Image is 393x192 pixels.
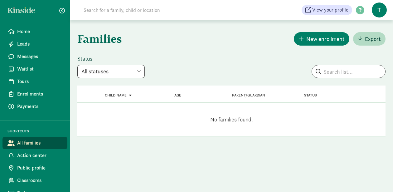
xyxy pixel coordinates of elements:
[17,65,62,73] span: Waitlist
[17,90,62,98] span: Enrollments
[17,139,62,147] span: All families
[294,32,349,46] button: New enrollment
[232,93,265,97] a: Parent/Guardian
[2,162,67,174] a: Public profile
[17,78,62,85] span: Tours
[2,25,67,38] a: Home
[2,174,67,187] a: Classrooms
[353,32,386,46] button: Export
[304,93,317,97] span: Status
[2,38,67,50] a: Leads
[2,63,67,75] a: Waitlist
[17,53,62,60] span: Messages
[17,152,62,159] span: Action center
[80,4,255,16] input: Search for a family, child or location
[2,75,67,88] a: Tours
[365,35,381,43] span: Export
[312,6,348,14] span: View your profile
[105,93,127,97] span: Child name
[17,28,62,35] span: Home
[77,55,145,62] label: Status
[2,149,67,162] a: Action center
[17,103,62,110] span: Payments
[77,103,386,136] div: No families found.
[2,100,67,113] a: Payments
[2,137,67,149] a: All families
[17,164,62,172] span: Public profile
[2,88,67,100] a: Enrollments
[17,177,62,184] span: Classrooms
[302,5,352,15] a: View your profile
[174,93,181,97] a: Age
[105,93,132,97] a: Child name
[306,35,344,43] span: New enrollment
[17,40,62,48] span: Leads
[77,27,230,50] h1: Families
[2,50,67,63] a: Messages
[312,65,385,78] input: Search list...
[362,162,393,192] iframe: Chat Widget
[372,2,387,17] span: T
